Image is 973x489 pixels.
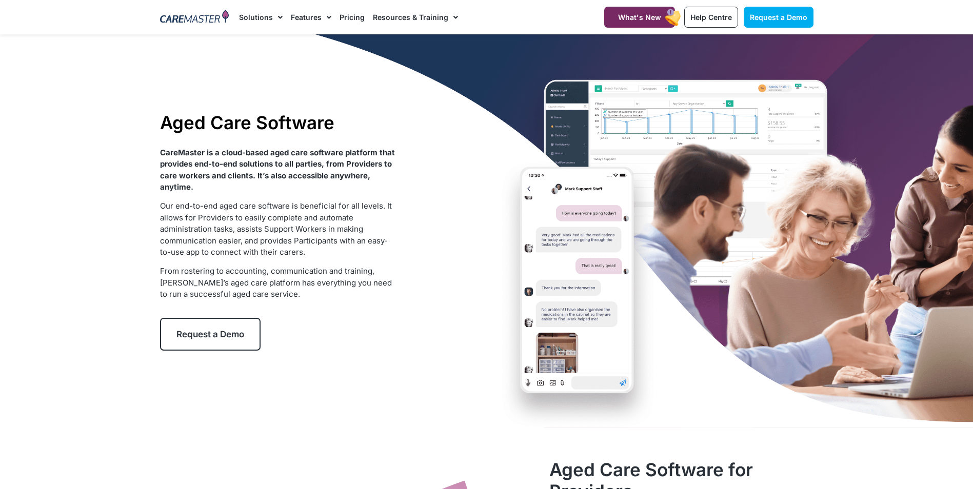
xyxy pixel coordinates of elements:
[160,112,395,133] h1: Aged Care Software
[160,201,392,257] span: Our end-to-end aged care software is beneficial for all levels. It allows for Providers to easily...
[618,13,661,22] span: What's New
[604,7,675,28] a: What's New
[750,13,807,22] span: Request a Demo
[176,329,244,339] span: Request a Demo
[690,13,732,22] span: Help Centre
[744,7,813,28] a: Request a Demo
[160,10,229,25] img: CareMaster Logo
[160,266,392,299] span: From rostering to accounting, communication and training, [PERSON_NAME]’s aged care platform has ...
[684,7,738,28] a: Help Centre
[160,148,395,192] strong: CareMaster is a cloud-based aged care software platform that provides end-to-end solutions to all...
[160,318,261,351] a: Request a Demo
